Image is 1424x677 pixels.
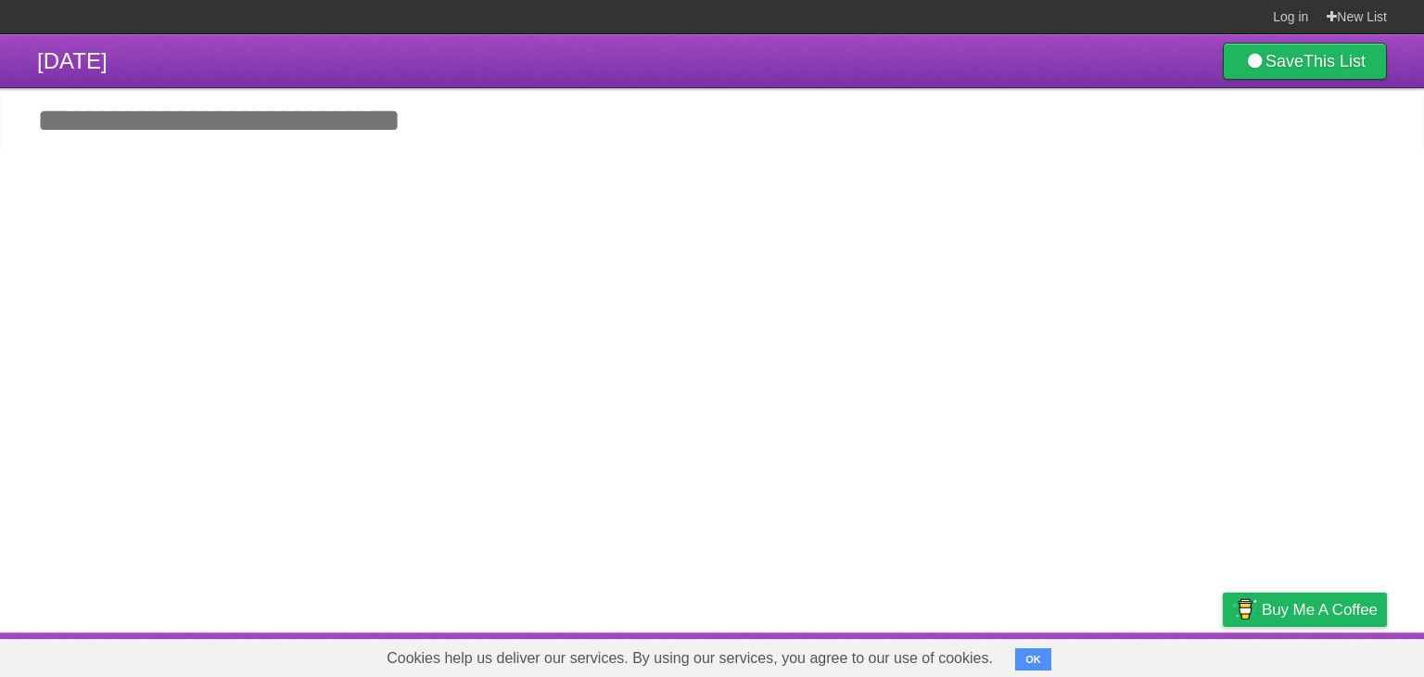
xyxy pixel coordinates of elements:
[1037,637,1112,672] a: Developers
[1223,43,1387,80] a: SaveThis List
[976,637,1015,672] a: About
[1303,52,1366,70] b: This List
[1270,637,1387,672] a: Suggest a feature
[37,48,108,73] span: [DATE]
[1262,594,1378,626] span: Buy me a coffee
[1232,594,1257,625] img: Buy me a coffee
[368,640,1011,677] span: Cookies help us deliver our services. By using our services, you agree to our use of cookies.
[1136,637,1176,672] a: Terms
[1223,593,1387,627] a: Buy me a coffee
[1199,637,1247,672] a: Privacy
[1015,648,1051,671] button: OK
